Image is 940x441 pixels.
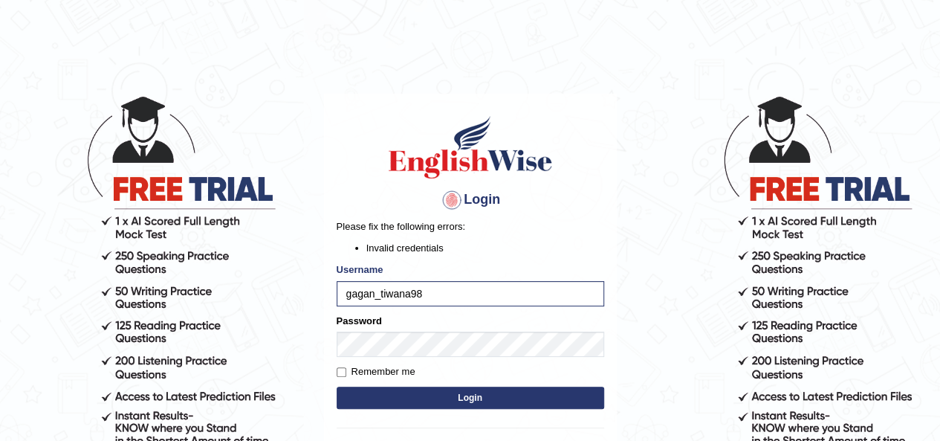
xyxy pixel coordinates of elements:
input: Remember me [337,367,346,377]
h4: Login [337,188,604,212]
img: Logo of English Wise sign in for intelligent practice with AI [386,114,555,181]
label: Username [337,263,383,277]
label: Password [337,314,382,328]
li: Invalid credentials [366,241,604,255]
label: Remember me [337,364,415,379]
p: Please fix the following errors: [337,219,604,234]
button: Login [337,387,604,409]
